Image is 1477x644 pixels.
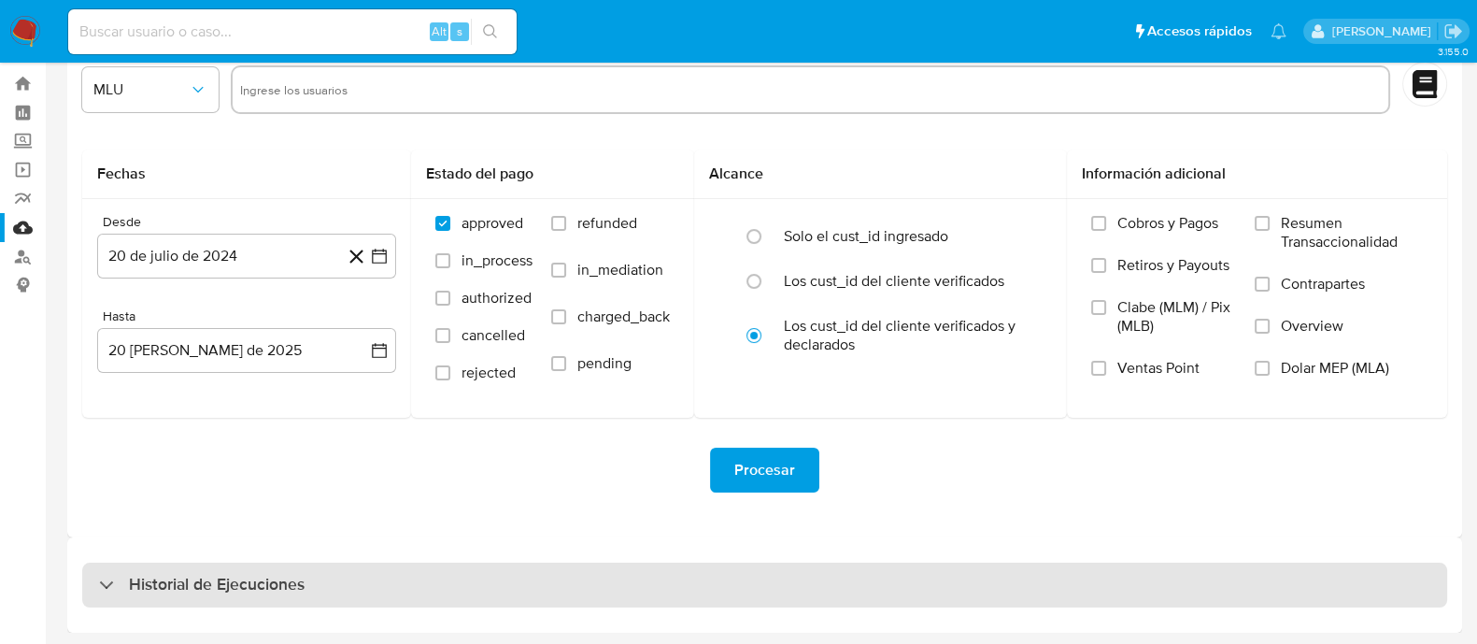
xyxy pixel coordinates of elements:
[1147,21,1252,41] span: Accesos rápidos
[1271,23,1286,39] a: Notificaciones
[1437,44,1468,59] span: 3.155.0
[457,22,462,40] span: s
[432,22,447,40] span: Alt
[1443,21,1463,41] a: Salir
[68,20,517,44] input: Buscar usuario o caso...
[471,19,509,45] button: search-icon
[1331,22,1437,40] p: martin.degiuli@mercadolibre.com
